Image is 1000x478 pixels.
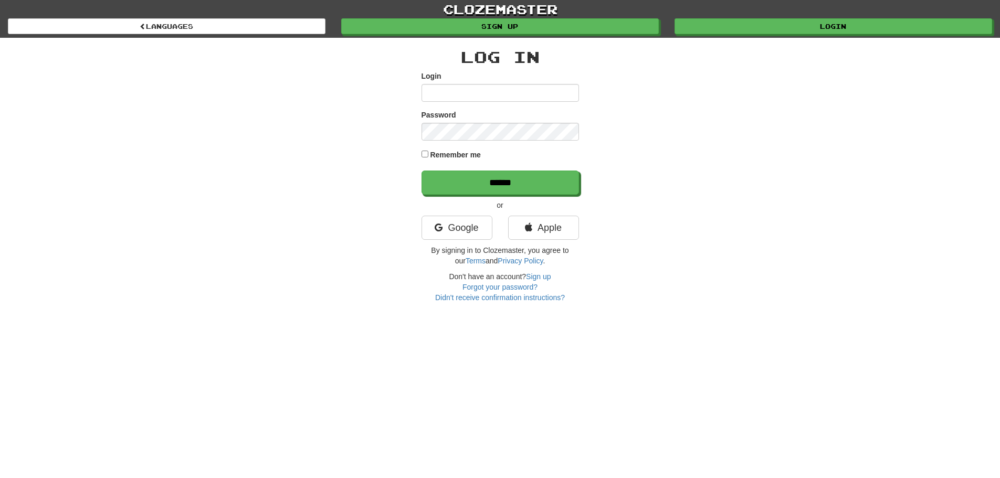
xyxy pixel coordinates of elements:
label: Password [422,110,456,120]
p: By signing in to Clozemaster, you agree to our and . [422,245,579,266]
a: Terms [466,257,486,265]
a: Forgot your password? [462,283,538,291]
a: Sign up [526,272,551,281]
a: Privacy Policy [498,257,543,265]
div: Don't have an account? [422,271,579,303]
label: Remember me [430,150,481,160]
label: Login [422,71,441,81]
a: Sign up [341,18,659,34]
a: Languages [8,18,325,34]
a: Google [422,216,492,240]
p: or [422,200,579,210]
a: Login [675,18,992,34]
a: Apple [508,216,579,240]
h2: Log In [422,48,579,66]
a: Didn't receive confirmation instructions? [435,293,565,302]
